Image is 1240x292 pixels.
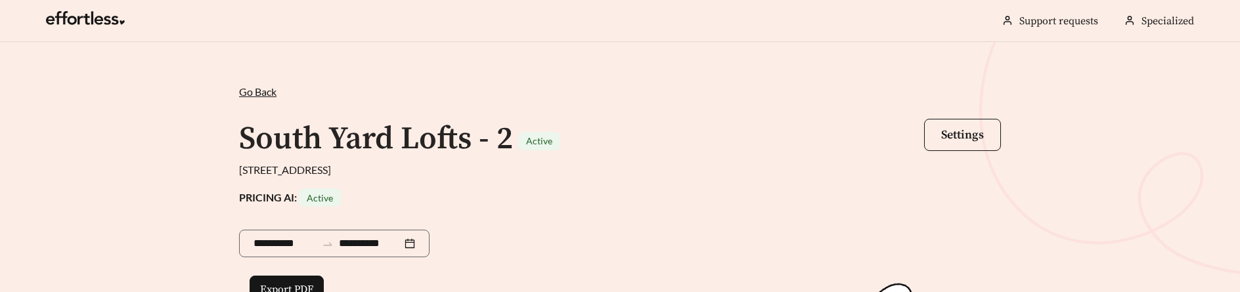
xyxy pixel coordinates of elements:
span: Settings [941,127,984,142]
span: swap-right [322,238,334,250]
span: Active [526,135,552,146]
span: Go Back [239,85,277,98]
strong: PRICING AI: [239,191,341,203]
a: Support requests [1019,14,1098,28]
span: Active [307,192,333,203]
div: [STREET_ADDRESS] [239,162,1001,178]
button: Settings [924,119,1001,151]
span: to [322,238,334,249]
span: Specialized [1141,14,1194,28]
h1: South Yard Lofts - 2 [239,119,513,159]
